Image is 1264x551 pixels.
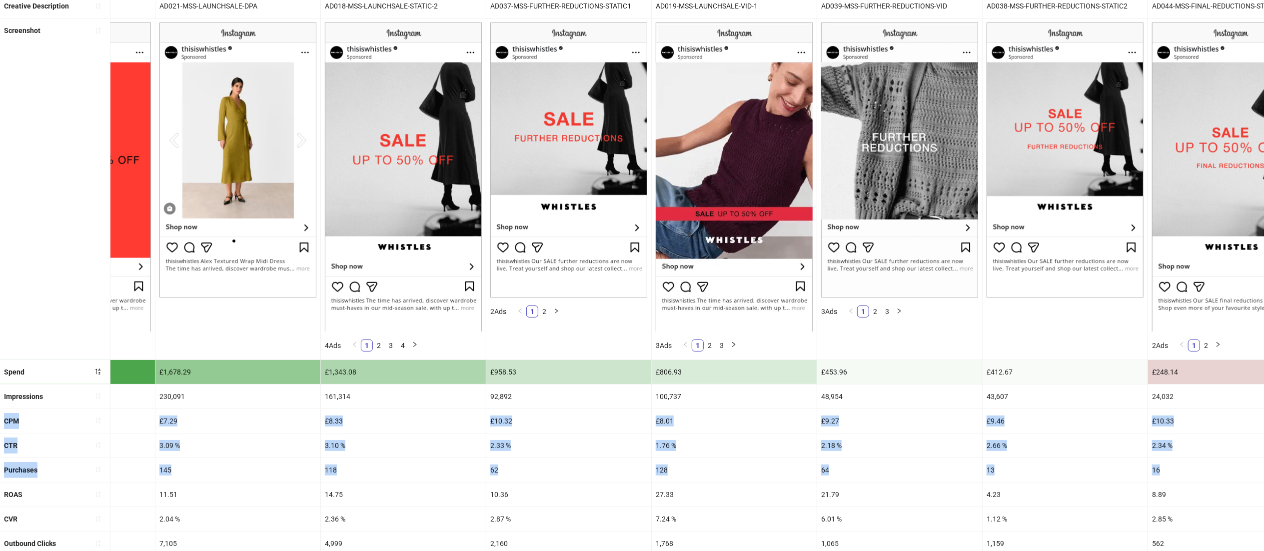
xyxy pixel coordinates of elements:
[538,305,550,317] li: 2
[4,26,40,34] b: Screenshot
[94,368,101,375] span: sort-descending
[983,482,1148,506] div: 4.23
[4,441,17,449] b: CTR
[94,392,101,399] span: sort-ascending
[94,417,101,424] span: sort-ascending
[155,482,320,506] div: 11.51
[409,339,421,351] button: right
[716,340,727,351] a: 3
[550,305,562,317] button: right
[94,27,101,34] span: sort-ascending
[490,22,647,297] img: Screenshot 6914377538331
[656,22,813,331] img: Screenshot 6911680079731
[349,339,361,351] button: left
[373,340,384,351] a: 2
[1212,339,1224,351] li: Next Page
[526,305,538,317] li: 1
[1189,340,1200,351] a: 1
[361,339,373,351] li: 1
[486,433,651,457] div: 2.33 %
[155,360,320,384] div: £1,678.29
[857,305,869,317] li: 1
[321,384,486,408] div: 161,314
[728,339,740,351] li: Next Page
[881,305,893,317] li: 3
[321,409,486,433] div: £8.33
[4,490,22,498] b: ROAS
[373,339,385,351] li: 2
[155,507,320,531] div: 2.04 %
[155,458,320,482] div: 145
[1215,341,1221,347] span: right
[385,339,397,351] li: 3
[486,458,651,482] div: 62
[409,339,421,351] li: Next Page
[848,308,854,314] span: left
[817,482,982,506] div: 21.79
[893,305,905,317] li: Next Page
[94,515,101,522] span: sort-ascending
[817,409,982,433] div: £9.27
[94,2,101,9] span: sort-ascending
[870,306,881,317] a: 2
[680,339,692,351] li: Previous Page
[4,417,19,425] b: CPM
[731,341,737,347] span: right
[817,360,982,384] div: £453.96
[397,339,409,351] li: 4
[858,306,869,317] a: 1
[704,339,716,351] li: 2
[704,340,715,351] a: 2
[652,507,817,531] div: 7.24 %
[983,458,1148,482] div: 13
[652,458,817,482] div: 128
[983,384,1148,408] div: 43,607
[845,305,857,317] li: Previous Page
[821,22,978,297] img: Screenshot 6914376955331
[385,340,396,351] a: 3
[4,392,43,400] b: Impressions
[652,384,817,408] div: 100,737
[527,306,538,317] a: 1
[349,339,361,351] li: Previous Page
[321,433,486,457] div: 3.10 %
[94,441,101,448] span: sort-ascending
[352,341,358,347] span: left
[652,482,817,506] div: 27.33
[652,360,817,384] div: £806.93
[656,341,672,349] span: 3 Ads
[4,368,24,376] b: Spend
[882,306,893,317] a: 3
[325,22,482,331] img: Screenshot 6911679367931
[683,341,689,347] span: left
[1201,340,1212,351] a: 2
[4,539,56,547] b: Outbound Clicks
[321,360,486,384] div: £1,343.08
[680,339,692,351] button: left
[361,340,372,351] a: 1
[1179,341,1185,347] span: left
[514,305,526,317] button: left
[321,458,486,482] div: 118
[94,491,101,498] span: sort-ascending
[817,458,982,482] div: 64
[821,307,837,315] span: 3 Ads
[983,360,1148,384] div: £412.67
[550,305,562,317] li: Next Page
[4,2,69,10] b: Creative Description
[728,339,740,351] button: right
[490,307,506,315] span: 2 Ads
[321,507,486,531] div: 2.36 %
[692,340,703,351] a: 1
[553,308,559,314] span: right
[514,305,526,317] li: Previous Page
[159,22,316,297] img: Screenshot 6911678056531
[1212,339,1224,351] button: right
[486,507,651,531] div: 2.87 %
[155,433,320,457] div: 3.09 %
[896,308,902,314] span: right
[983,433,1148,457] div: 2.66 %
[983,507,1148,531] div: 1.12 %
[652,409,817,433] div: £8.01
[539,306,550,317] a: 2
